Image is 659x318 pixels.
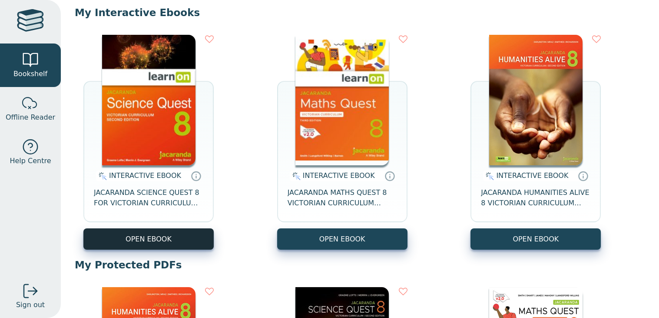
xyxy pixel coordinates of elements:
[94,187,203,208] span: JACARANDA SCIENCE QUEST 8 FOR VICTORIAN CURRICULUM LEARNON 2E EBOOK
[102,35,195,165] img: fffb2005-5288-ea11-a992-0272d098c78b.png
[83,228,214,250] button: OPEN EBOOK
[13,69,47,79] span: Bookshelf
[6,112,55,123] span: Offline Reader
[109,171,181,180] span: INTERACTIVE EBOOK
[578,171,588,181] a: Interactive eBooks are accessed online via the publisher’s portal. They contain interactive resou...
[483,171,494,181] img: interactive.svg
[295,35,389,165] img: c004558a-e884-43ec-b87a-da9408141e80.jpg
[384,171,395,181] a: Interactive eBooks are accessed online via the publisher’s portal. They contain interactive resou...
[10,156,51,166] span: Help Centre
[288,187,397,208] span: JACARANDA MATHS QUEST 8 VICTORIAN CURRICULUM LEARNON EBOOK 3E
[277,228,407,250] button: OPEN EBOOK
[470,228,601,250] button: OPEN EBOOK
[290,171,301,181] img: interactive.svg
[75,258,645,271] p: My Protected PDFs
[489,35,583,165] img: bee2d5d4-7b91-e911-a97e-0272d098c78b.jpg
[16,300,45,310] span: Sign out
[96,171,107,181] img: interactive.svg
[191,171,201,181] a: Interactive eBooks are accessed online via the publisher’s portal. They contain interactive resou...
[303,171,375,180] span: INTERACTIVE EBOOK
[496,171,568,180] span: INTERACTIVE EBOOK
[75,6,645,19] p: My Interactive Ebooks
[481,187,590,208] span: JACARANDA HUMANITIES ALIVE 8 VICTORIAN CURRICULUM LEARNON EBOOK 2E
